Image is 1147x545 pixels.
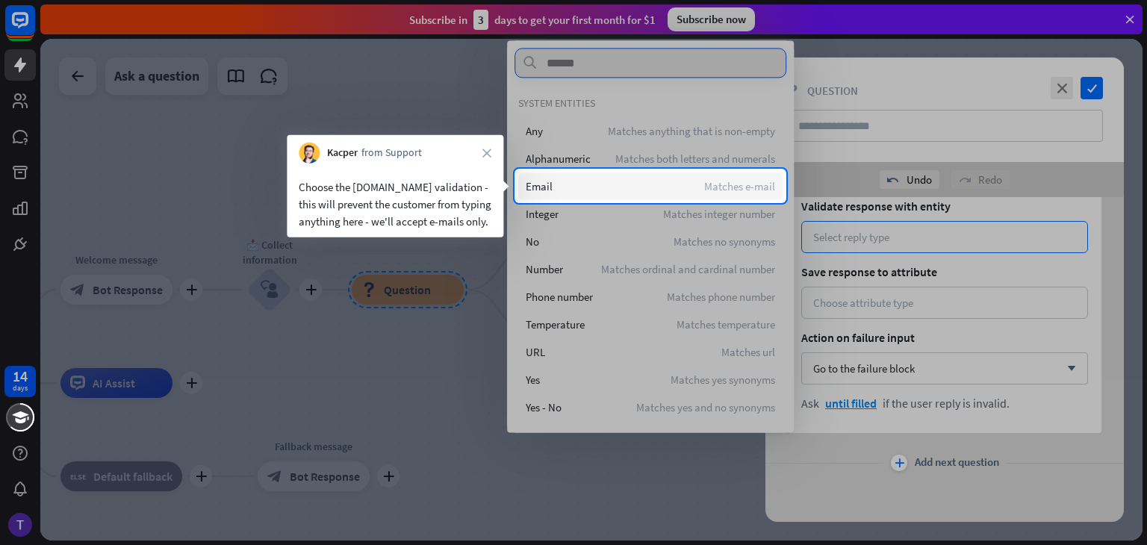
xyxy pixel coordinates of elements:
[482,149,491,158] i: close
[12,6,57,51] button: Open LiveChat chat widget
[526,179,553,193] span: Email
[299,178,491,230] div: Choose the [DOMAIN_NAME] validation - this will prevent the customer from typing anything here - ...
[361,146,422,161] span: from Support
[327,146,358,161] span: Kacper
[704,179,775,193] span: Matches e-mail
